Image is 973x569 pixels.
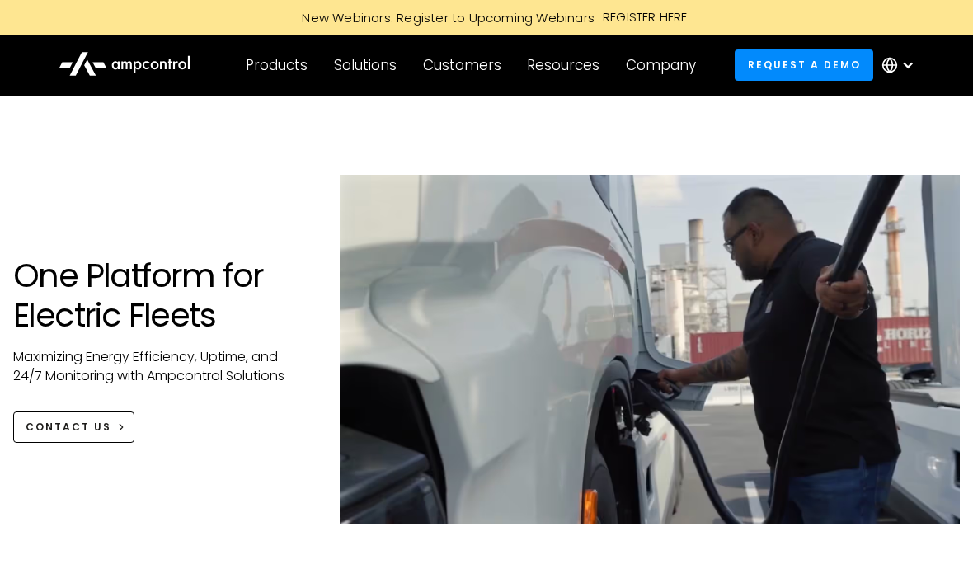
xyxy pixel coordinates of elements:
div: CONTACT US [26,420,111,435]
a: CONTACT US [13,411,134,442]
div: New Webinars: Register to Upcoming Webinars [285,9,603,26]
div: Solutions [334,56,397,74]
div: Resources [527,56,599,74]
h1: One Platform for Electric Fleets [13,256,307,335]
a: Request a demo [735,49,873,80]
div: Company [626,56,696,74]
div: REGISTER HERE [603,8,688,26]
p: Maximizing Energy Efficiency, Uptime, and 24/7 Monitoring with Ampcontrol Solutions [13,348,307,385]
div: Products [246,56,308,74]
a: New Webinars: Register to Upcoming WebinarsREGISTER HERE [115,8,858,26]
div: Customers [423,56,501,74]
